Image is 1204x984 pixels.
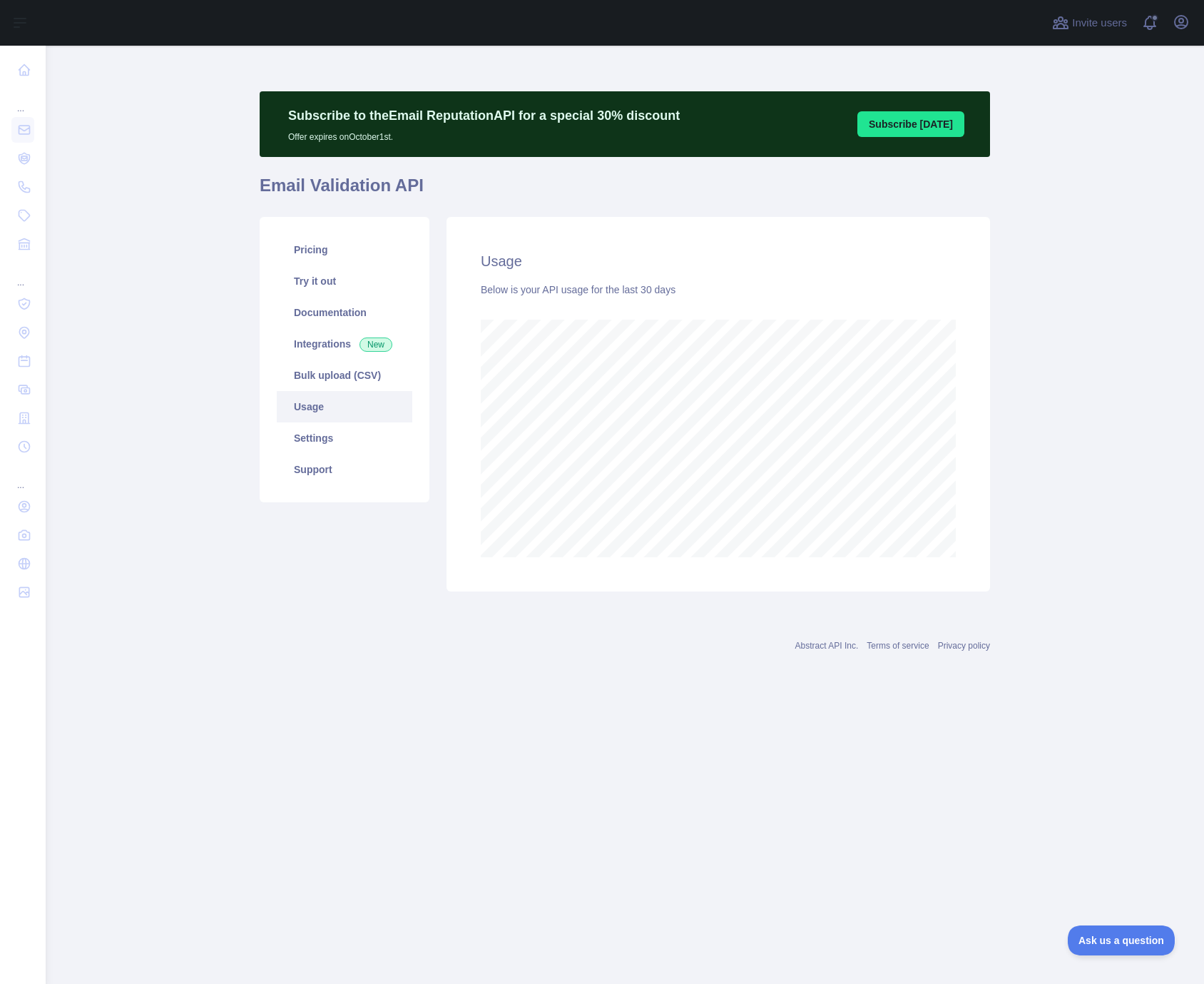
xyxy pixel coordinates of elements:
a: Terms of service [867,641,929,651]
a: Integrations New [277,328,412,360]
div: Below is your API usage for the last 30 days [481,283,956,297]
a: Pricing [277,234,412,265]
a: Documentation [277,297,412,328]
a: Support [277,454,412,485]
span: Invite users [1072,15,1127,31]
div: ... [11,462,34,491]
p: Subscribe to the Email Reputation API for a special 30 % discount [288,106,680,126]
button: Invite users [1049,11,1130,34]
a: Abstract API Inc. [795,641,859,651]
button: Subscribe [DATE] [857,111,964,137]
p: Offer expires on October 1st. [288,126,680,143]
a: Usage [277,391,412,422]
iframe: Toggle Customer Support [1068,925,1175,955]
div: ... [11,86,34,114]
span: New [359,338,392,352]
h2: Usage [481,251,956,271]
div: ... [11,260,34,288]
h1: Email Validation API [260,174,990,208]
a: Privacy policy [938,641,990,651]
a: Try it out [277,265,412,297]
a: Bulk upload (CSV) [277,360,412,391]
a: Settings [277,422,412,454]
